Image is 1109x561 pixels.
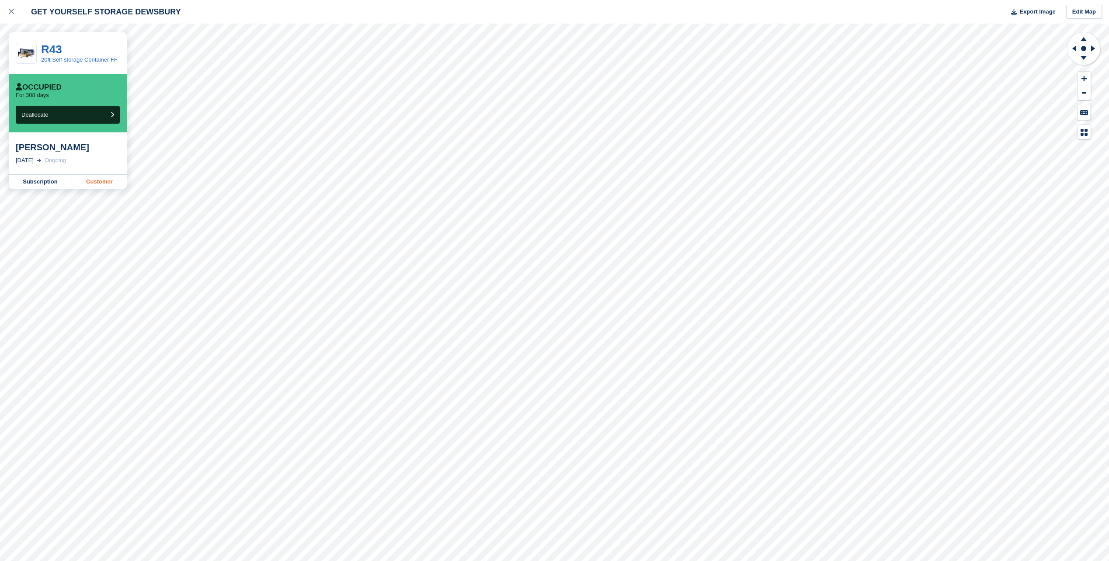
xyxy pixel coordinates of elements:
div: GET YOURSELF STORAGE DEWSBURY [23,7,181,17]
img: 20-ft-container%20(37).jpg [16,46,36,61]
span: Deallocate [21,111,48,118]
div: [PERSON_NAME] [16,142,120,152]
a: 20ft Self-storage Container FF [41,56,118,63]
img: arrow-right-light-icn-cde0832a797a2874e46488d9cf13f60e5c3a73dbe684e267c42b8395dfbc2abf.svg [37,159,41,162]
button: Export Image [1006,5,1056,19]
button: Map Legend [1078,125,1091,139]
button: Keyboard Shortcuts [1078,105,1091,120]
span: Export Image [1019,7,1055,16]
button: Zoom Out [1078,86,1091,100]
button: Deallocate [16,106,120,124]
div: [DATE] [16,156,34,165]
div: Ongoing [45,156,66,165]
p: For 308 days [16,92,49,99]
button: Zoom In [1078,72,1091,86]
a: Customer [72,175,127,189]
a: Edit Map [1066,5,1102,19]
a: Subscription [9,175,72,189]
a: R43 [41,43,62,56]
div: Occupied [16,83,62,92]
